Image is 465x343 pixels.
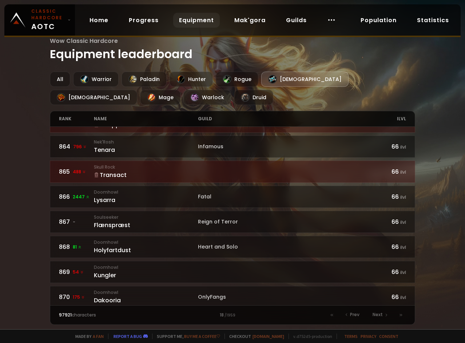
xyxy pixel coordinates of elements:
a: Terms [344,334,358,339]
div: characters [59,312,146,318]
div: Mage [140,90,180,105]
span: - [73,219,75,225]
div: OnlyFangs [198,293,371,301]
div: Lysarra [94,195,198,205]
div: 18 [146,312,319,318]
div: Paladin [122,72,167,87]
small: ilvl [400,219,406,225]
a: Consent [379,334,398,339]
div: Warlock [183,90,231,105]
div: 66 [371,242,406,251]
div: Dakooria [94,296,198,305]
div: Flænspræst [94,221,198,230]
a: Home [84,13,114,28]
div: 864 [59,142,94,151]
a: 864796 Nek'RoshTenaraInfamous66 ilvl [50,136,415,158]
div: 66 [371,217,406,226]
span: 2447 [73,194,90,200]
a: Statistics [411,13,455,28]
div: Warrior [73,72,119,87]
small: Doomhowl [94,189,198,195]
div: 66 [371,142,406,151]
div: Druid [234,90,273,105]
a: a fan [93,334,104,339]
div: 66 [371,192,406,201]
div: Hunter [170,72,213,87]
a: 86954 DoomhowlKungler66 ilvl [50,261,415,283]
div: All [50,72,70,87]
a: Classic HardcoreAOTC [4,4,75,36]
a: Buy me a coffee [184,334,220,339]
span: 796 [73,144,87,150]
span: Made by [71,334,104,339]
span: AOTC [31,8,65,32]
a: Report a bug [114,334,142,339]
small: ilvl [400,194,406,200]
span: Wow Classic Hardcore [50,36,415,45]
div: name [94,111,198,126]
div: Kungler [94,271,198,280]
div: 867 [59,217,94,226]
a: Progress [123,13,164,28]
div: [DEMOGRAPHIC_DATA] [261,72,349,87]
span: 54 [73,269,84,275]
div: Heart and Solo [198,243,371,251]
span: v. d752d5 - production [289,334,332,339]
a: Population [355,13,402,28]
a: 870175 DoomhowlDakooriaOnlyFangs66 ilvl [50,286,415,308]
div: Infamous [198,143,371,150]
a: 8662447 DoomhowlLysarraFatal66 ilvl [50,186,415,208]
small: Doomhowl [94,239,198,246]
small: Skull Rock [94,164,198,170]
small: ilvl [400,144,406,150]
a: 86881 DoomhowlHolyfartdustHeart and Solo66 ilvl [50,236,415,258]
small: Soulseeker [94,214,198,221]
div: [DEMOGRAPHIC_DATA] [50,90,137,105]
div: 66 [371,292,406,302]
small: ilvl [400,169,406,175]
span: 81 [73,244,82,250]
div: Rogue [216,72,258,87]
span: Prev [350,311,359,318]
div: Fatal [198,193,371,201]
div: ilvl [371,111,406,126]
div: 866 [59,192,94,201]
a: 865488 Skull RockTransact66 ilvl [50,161,415,183]
div: Holyfartdust [94,246,198,255]
span: 97921 [59,312,72,318]
small: Classic Hardcore [31,8,65,21]
small: Doomhowl [94,264,198,271]
small: Nek'Rosh [94,139,198,145]
div: 869 [59,267,94,277]
a: Mak'gora [228,13,271,28]
div: guild [198,111,371,126]
a: Equipment [173,13,220,28]
a: Privacy [361,334,376,339]
span: 175 [73,294,85,300]
div: Tenara [94,145,198,154]
small: ilvl [400,294,406,300]
div: rank [59,111,94,126]
div: Transact [94,170,198,179]
span: Next [373,311,383,318]
span: Checkout [224,334,284,339]
div: 66 [371,167,406,176]
a: Guilds [280,13,313,28]
span: Support me, [152,334,220,339]
div: 865 [59,167,94,176]
small: / 1959 [224,312,235,318]
div: 66 [371,267,406,277]
h1: Equipment leaderboard [50,36,415,63]
a: [DOMAIN_NAME] [253,334,284,339]
div: 870 [59,292,94,302]
small: ilvl [400,244,406,250]
small: Doomhowl [94,289,198,296]
small: ilvl [400,269,406,275]
div: 868 [59,242,94,251]
a: 867-SoulseekerFlænspræstReign of Terror66 ilvl [50,211,415,233]
span: 488 [73,169,86,175]
div: Reign of Terror [198,218,371,226]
